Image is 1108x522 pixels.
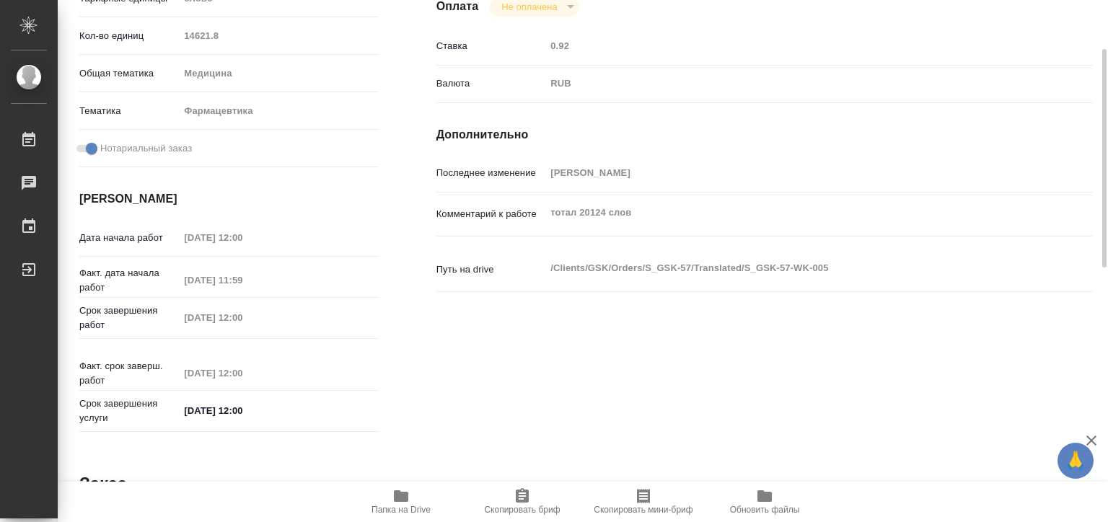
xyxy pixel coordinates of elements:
[704,482,825,522] button: Обновить файлы
[1058,443,1094,479] button: 🙏
[545,71,1037,96] div: RUB
[436,76,546,91] p: Валюта
[497,1,561,13] button: Не оплачена
[594,505,692,515] span: Скопировать мини-бриф
[340,482,462,522] button: Папка на Drive
[545,200,1037,225] textarea: тотал 20124 слов
[436,262,546,277] p: Путь на drive
[179,270,305,291] input: Пустое поле
[545,256,1037,280] textarea: /Clients/GSK/Orders/S_GSK-57/Translated/S_GSK-57-WK-005
[179,307,305,328] input: Пустое поле
[545,35,1037,56] input: Пустое поле
[79,472,126,495] h2: Заказ
[179,400,305,421] input: ✎ Введи что-нибудь
[79,231,179,245] p: Дата начала работ
[79,29,179,43] p: Кол-во единиц
[436,39,546,53] p: Ставка
[1063,446,1088,476] span: 🙏
[371,505,431,515] span: Папка на Drive
[179,363,305,384] input: Пустое поле
[730,505,800,515] span: Обновить файлы
[436,166,546,180] p: Последнее изменение
[100,141,192,156] span: Нотариальный заказ
[79,397,179,425] p: Срок завершения услуги
[545,162,1037,183] input: Пустое поле
[436,126,1092,143] h4: Дополнительно
[436,207,546,221] p: Комментарий к работе
[583,482,704,522] button: Скопировать мини-бриф
[79,359,179,388] p: Факт. срок заверш. работ
[79,66,179,81] p: Общая тематика
[179,25,378,46] input: Пустое поле
[462,482,583,522] button: Скопировать бриф
[79,190,379,208] h4: [PERSON_NAME]
[79,266,179,295] p: Факт. дата начала работ
[79,304,179,332] p: Срок завершения работ
[179,227,305,248] input: Пустое поле
[79,104,179,118] p: Тематика
[179,99,378,123] div: Фармацевтика
[484,505,560,515] span: Скопировать бриф
[179,61,378,86] div: Медицина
